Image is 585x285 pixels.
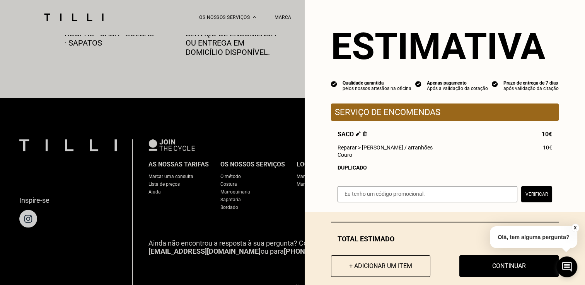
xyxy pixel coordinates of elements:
span: 10€ [543,144,552,151]
span: 10€ [542,131,552,138]
span: Couro [338,152,352,158]
img: Editar [356,131,361,136]
div: Duplicado [338,165,552,171]
p: Serviço de encomendas [335,107,555,117]
img: Apagar [363,131,367,136]
div: Após a validação da cotação [427,86,488,91]
button: X [571,224,579,232]
span: Saco [338,131,367,138]
div: Qualidade garantida [343,80,411,86]
img: icon list info [492,80,498,87]
img: icon list info [331,80,337,87]
button: Verificar [521,186,552,202]
div: Total estimado [331,235,559,243]
section: Estimativa [331,25,559,68]
div: pelos nossos artesãos na oficina [343,86,411,91]
button: Continuar [459,255,559,277]
div: após validação da citação [503,86,559,91]
button: + Adicionar um item [331,255,430,277]
div: Apenas pagamento [427,80,488,86]
p: Olá, tem alguma pergunta? [490,226,577,248]
input: Eu tenho um código promocional. [338,186,517,202]
div: Prazo de entrega de 7 dias [503,80,559,86]
span: Reparar > [PERSON_NAME] / arranhões [338,144,433,151]
img: icon list info [415,80,421,87]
